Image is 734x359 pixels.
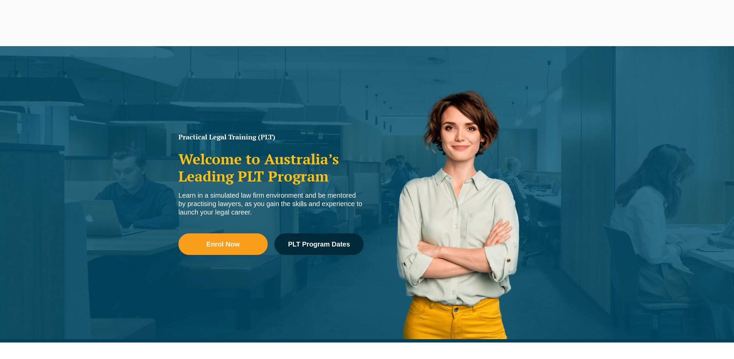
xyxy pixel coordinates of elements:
a: Enrol Now [178,233,268,255]
span: Enrol Now [206,241,240,248]
h2: Welcome to Australia’s Leading PLT Program [178,151,364,185]
h1: Practical Legal Training (PLT) [178,134,364,140]
div: Learn in a simulated law firm environment and be mentored by practising lawyers, as you gain the ... [178,191,364,217]
a: PLT Program Dates [274,233,364,255]
span: PLT Program Dates [288,241,350,248]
